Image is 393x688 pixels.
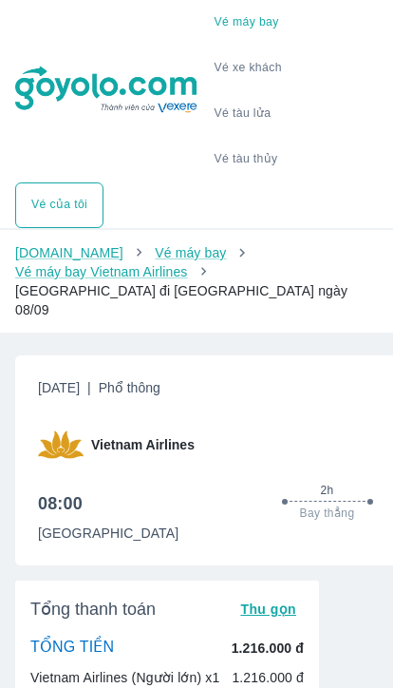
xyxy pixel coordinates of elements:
[15,245,123,260] a: [DOMAIN_NAME]
[30,638,114,659] p: TỔNG TIỀN
[38,524,178,543] p: [GEOGRAPHIC_DATA]
[38,378,160,405] span: [DATE]
[320,483,333,498] span: 2h
[233,596,304,622] button: Thu gọn
[15,182,103,228] div: choose transportation mode
[15,67,199,114] img: logo
[199,91,287,137] a: Vé tàu lửa
[199,137,293,182] button: Vé tàu thủy
[15,283,347,317] span: [GEOGRAPHIC_DATA] đi [GEOGRAPHIC_DATA] ngày 08/09
[99,380,160,395] span: Phổ thông
[15,264,188,279] a: Vé máy bay Vietnam Airlines
[232,668,304,687] p: 1.216.000 đ
[232,639,304,658] p: 1.216.000 đ
[91,435,195,454] span: Vietnam Airlines
[15,243,378,319] nav: breadcrumb
[15,182,103,228] button: Vé của tôi
[30,668,219,687] p: Vietnam Airlines (Người lớn) x1
[87,380,91,395] span: |
[30,598,156,621] span: Tổng thanh toán
[38,492,83,515] h6: 08:00
[215,61,282,75] a: Vé xe khách
[215,15,279,29] a: Vé máy bay
[155,245,226,260] a: Vé máy bay
[300,506,355,521] span: Bay thẳng
[240,602,296,617] span: Thu gọn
